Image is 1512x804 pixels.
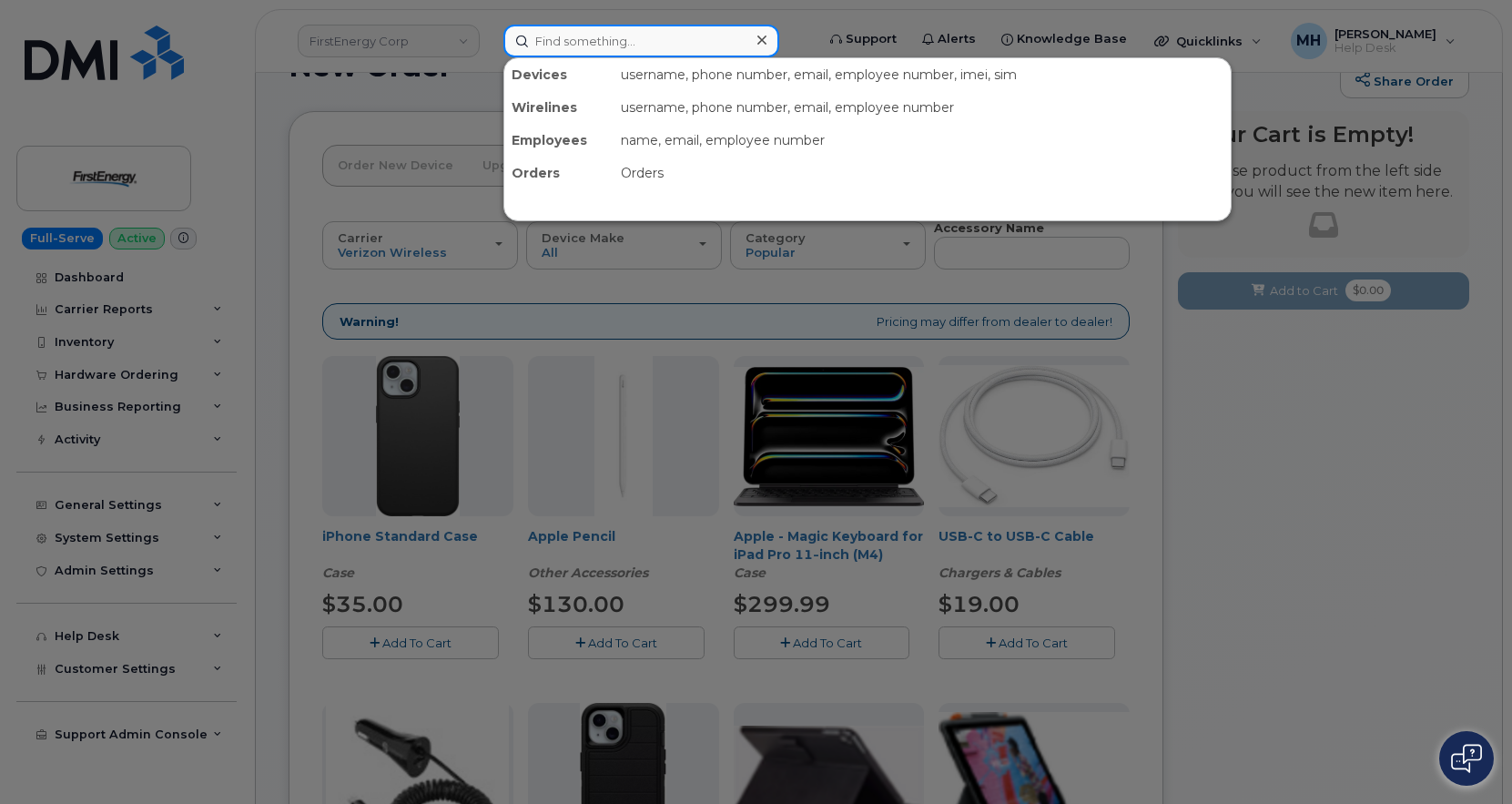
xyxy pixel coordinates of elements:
img: Open chat [1451,744,1482,773]
div: Devices [504,58,614,91]
div: username, phone number, email, employee number [614,91,1231,124]
div: Wirelines [504,91,614,124]
div: Orders [504,157,614,189]
div: Orders [614,157,1231,189]
input: Find something... [503,25,779,57]
div: Employees [504,124,614,157]
div: name, email, employee number [614,124,1231,157]
div: username, phone number, email, employee number, imei, sim [614,58,1231,91]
